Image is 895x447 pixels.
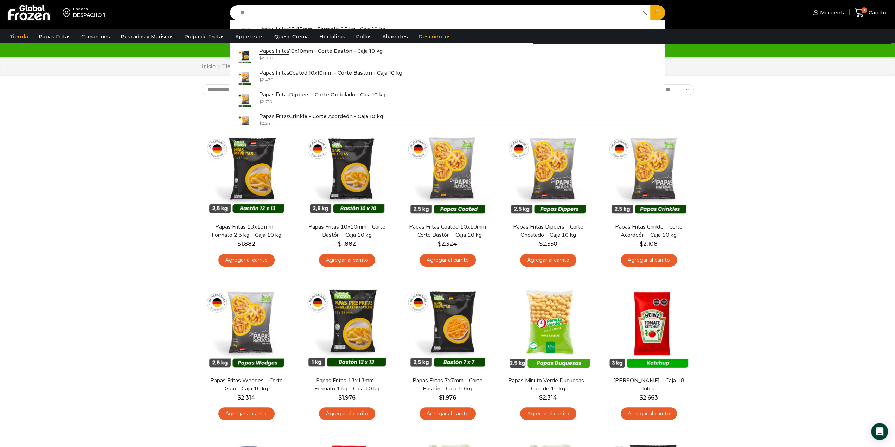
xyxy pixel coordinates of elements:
a: Agregar al carrito: “Papas Fritas 13x13mm - Formato 1 kg - Caja 10 kg” [319,407,375,420]
span: Carrito [867,9,886,16]
span: $ [259,121,262,126]
a: Papas Fritas [35,30,74,43]
span: 1 [861,7,867,13]
a: Papas Fritas Crinkle – Corte Acordeón – Caja 10 kg [608,223,689,239]
img: address-field-icon.svg [63,7,73,19]
span: $ [259,77,262,82]
a: Agregar al carrito: “Papas Fritas Wedges – Corte Gajo - Caja 10 kg” [218,407,275,420]
a: Papas Fritas Wedges – Corte Gajo – Caja 10 kg [206,377,287,393]
button: Search button [650,5,665,20]
a: Papas Fritas10x10mm - Corte Bastón - Caja 10 kg $2.000 [230,45,665,67]
span: $ [338,241,341,247]
p: 13x13mm - Formato 2,5 kg - Caja 10 kg [259,25,385,33]
span: $ [438,241,441,247]
span: $ [259,55,262,60]
bdi: 1.976 [338,394,356,401]
div: DESPACHO 1 [73,12,105,19]
a: Agregar al carrito: “Papas Fritas Dippers - Corte Ondulado - Caja 10 kg” [520,254,576,267]
bdi: 2.663 [639,394,658,401]
bdi: 2.108 [640,241,658,247]
p: Coated 10x10mm - Corte Bastón - Caja 10 kg [259,69,402,77]
a: Papas FritasDippers - Corte Ondulado - Caja 10 kg $2.710 [230,89,665,111]
a: Appetizers [232,30,267,43]
bdi: 2.470 [259,77,274,82]
a: Papas Fritas 7x7mm – Corte Bastón – Caja 10 kg [407,377,488,393]
span: $ [439,394,442,401]
p: 10x10mm - Corte Bastón - Caja 10 kg [259,47,383,55]
bdi: 2.314 [237,394,255,401]
a: Papas Fritas 13x13mm – Formato 2,5 kg – Caja 10 kg [206,223,287,239]
a: Agregar al carrito: “Papas Fritas 10x10mm - Corte Bastón - Caja 10 kg” [319,254,375,267]
a: Papas Fritas 10x10mm – Corte Bastón – Caja 10 kg [306,223,387,239]
a: Abarrotes [379,30,411,43]
a: Papas Minuto Verde Duquesas – Caja de 10 kg [507,377,588,393]
bdi: 2.324 [438,241,457,247]
span: $ [237,241,241,247]
p: Dippers - Corte Ondulado - Caja 10 kg [259,91,385,98]
a: Agregar al carrito: “Papas Fritas 7x7mm - Corte Bastón - Caja 10 kg” [420,407,476,420]
strong: Papas Fritas [259,26,289,33]
a: Queso Crema [271,30,312,43]
nav: Breadcrumb [202,63,357,71]
span: Mi cuenta [818,9,846,16]
span: $ [539,241,543,247]
a: Pescados y Mariscos [117,30,177,43]
a: Agregar al carrito: “Papas Fritas Crinkle - Corte Acordeón - Caja 10 kg” [621,254,677,267]
p: Crinkle - Corte Acordeón - Caja 10 kg [259,113,383,120]
span: $ [639,394,643,401]
a: Pollos [352,30,375,43]
span: $ [237,394,241,401]
a: 1 Carrito [853,5,888,21]
a: Camarones [78,30,114,43]
strong: Papas Fritas [259,48,289,55]
a: Agregar al carrito: “Papas Fritas 13x13mm - Formato 2,5 kg - Caja 10 kg” [218,254,275,267]
a: [PERSON_NAME] – Caja 18 kilos [608,377,689,393]
span: $ [259,99,262,104]
bdi: 2.314 [539,394,557,401]
a: Inicio [202,63,216,71]
bdi: 1.976 [439,394,456,401]
a: Papas Fritas Dippers – Corte Ondulado – Caja 10 kg [507,223,588,239]
strong: Papas Fritas [259,91,289,98]
span: $ [338,394,342,401]
bdi: 1.882 [237,241,255,247]
a: Papas Fritas Coated 10x10mm – Corte Bastón – Caja 10 kg [407,223,488,239]
div: Enviar a [73,7,105,12]
select: Pedido de la tienda [202,84,291,95]
a: Tienda [222,63,240,71]
a: Tienda [6,30,32,43]
strong: Papas Fritas [259,113,289,120]
bdi: 2.000 [259,55,275,60]
a: Hortalizas [316,30,349,43]
a: Pulpa de Frutas [181,30,228,43]
a: Agregar al carrito: “Papas Fritas Coated 10x10mm - Corte Bastón - Caja 10 kg” [420,254,476,267]
bdi: 2.241 [259,121,272,126]
a: Mi cuenta [811,6,846,20]
div: Open Intercom Messenger [871,423,888,440]
strong: Papas Fritas [259,70,289,76]
a: Papas Fritas13x13mm - Formato 2,5 kg - Caja 10 kg $2.000 [230,24,665,45]
a: Papas FritasCrinkle - Corte Acordeón - Caja 10 kg $2.241 [230,111,665,133]
a: Descuentos [415,30,454,43]
a: Papas Fritas 13x13mm – Formato 1 kg – Caja 10 kg [306,377,387,393]
span: $ [539,394,543,401]
a: Agregar al carrito: “Ketchup Heinz - Caja 18 kilos” [621,407,677,420]
a: Agregar al carrito: “Papas Minuto Verde Duquesas - Caja de 10 kg” [520,407,576,420]
a: Papas FritasCoated 10x10mm - Corte Bastón - Caja 10 kg $2.470 [230,67,665,89]
bdi: 2.710 [259,99,273,104]
bdi: 2.550 [539,241,557,247]
bdi: 1.882 [338,241,356,247]
span: $ [640,241,643,247]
